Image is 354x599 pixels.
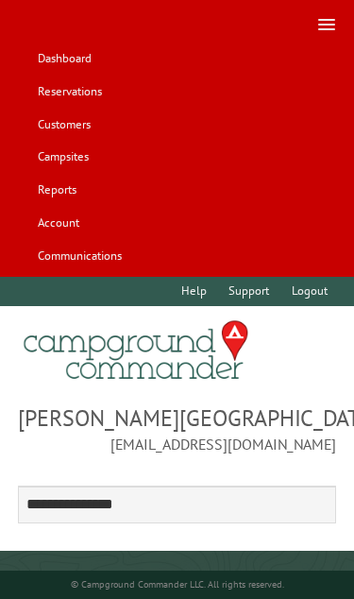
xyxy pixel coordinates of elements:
[28,241,130,270] a: Communications
[173,277,216,306] a: Help
[28,77,110,107] a: Reservations
[28,208,88,237] a: Account
[18,402,337,455] span: [PERSON_NAME][GEOGRAPHIC_DATA] [EMAIL_ADDRESS][DOMAIN_NAME]
[28,176,85,205] a: Reports
[220,277,278,306] a: Support
[18,314,254,387] img: Campground Commander
[28,143,97,172] a: Campsites
[282,277,336,306] a: Logout
[28,110,99,139] a: Customers
[71,578,284,590] small: © Campground Commander LLC. All rights reserved.
[28,44,100,74] a: Dashboard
